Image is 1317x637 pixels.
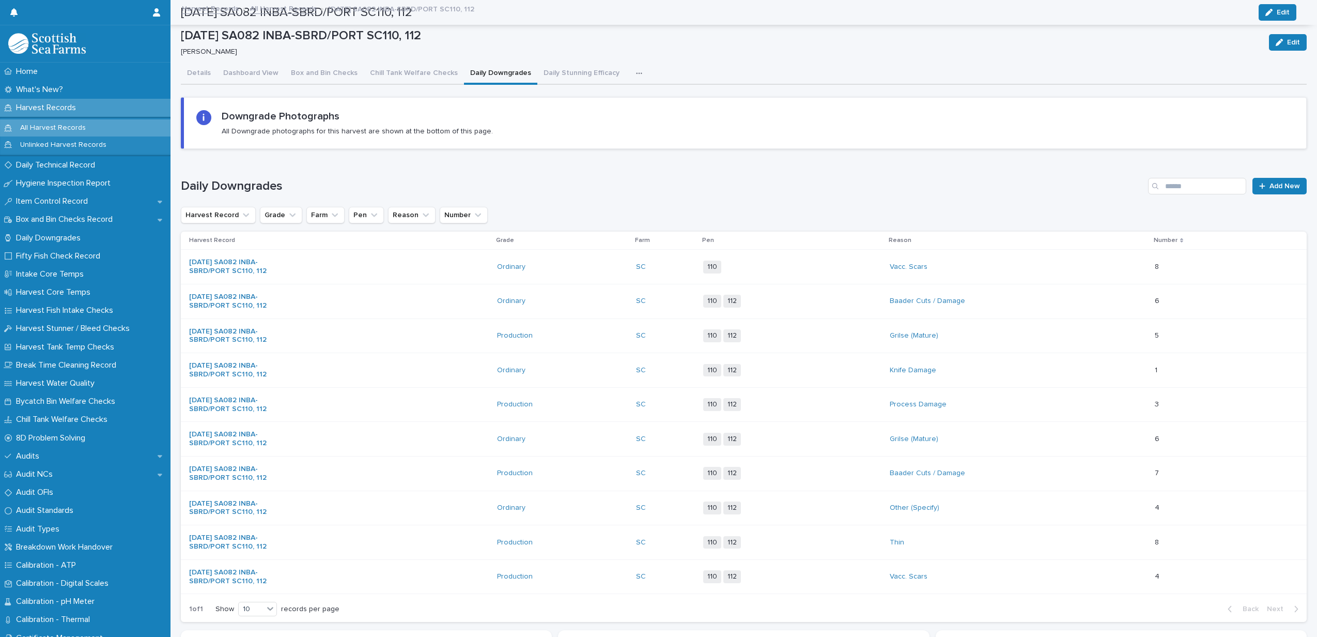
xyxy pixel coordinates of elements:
[12,124,94,132] p: All Harvest Records
[189,430,275,448] a: [DATE] SA082 INBA-SBRD/PORT SC110, 112
[723,329,741,342] span: 112
[497,297,525,306] a: Ordinary
[723,295,741,308] span: 112
[636,263,646,271] a: SC
[250,2,317,14] a: All Harvest Records
[12,488,61,497] p: Audit OFIs
[1155,536,1161,547] p: 8
[1148,178,1246,194] input: Search
[890,572,927,581] a: Vacc. Scars
[12,287,99,297] p: Harvest Core Temps
[497,572,533,581] a: Production
[12,579,117,588] p: Calibration - Digital Scales
[181,207,256,223] button: Harvest Record
[181,284,1307,318] tr: [DATE] SA082 INBA-SBRD/PORT SC110, 112 Ordinary SC 110112Baader Cuts / Damage 66
[1155,295,1161,306] p: 6
[222,110,339,123] h2: Downgrade Photographs
[1263,604,1307,614] button: Next
[723,502,741,514] span: 112
[215,605,234,614] p: Show
[497,504,525,512] a: Ordinary
[890,331,938,340] a: Grilse (Mature)
[181,353,1307,388] tr: [DATE] SA082 INBA-SBRD/PORT SC110, 112 Ordinary SC 110112Knife Damage 11
[497,331,533,340] a: Production
[181,491,1307,525] tr: [DATE] SA082 INBA-SBRD/PORT SC110, 112 Ordinary SC 110112Other (Specify) 44
[703,433,721,446] span: 110
[890,400,947,409] a: Process Damage
[189,293,275,310] a: [DATE] SA082 INBA-SBRD/PORT SC110, 112
[636,469,646,478] a: SC
[12,324,138,333] p: Harvest Stunner / Bleed Checks
[890,435,938,444] a: Grilse (Mature)
[889,235,911,246] p: Reason
[636,400,646,409] a: SC
[1155,570,1161,581] p: 4
[12,141,115,149] p: Unlinked Harvest Records
[703,536,721,549] span: 110
[1287,39,1300,46] span: Edit
[635,235,650,246] p: Farm
[1252,178,1307,194] a: Add New
[189,534,275,551] a: [DATE] SA082 INBA-SBRD/PORT SC110, 112
[702,235,714,246] p: Pen
[181,28,1261,43] p: [DATE] SA082 INBA-SBRD/PORT SC110, 112
[181,422,1307,457] tr: [DATE] SA082 INBA-SBRD/PORT SC110, 112 Ordinary SC 110112Grilse (Mature) 66
[723,570,741,583] span: 112
[12,560,84,570] p: Calibration - ATP
[890,366,936,375] a: Knife Damage
[12,215,121,224] p: Box and Bin Checks Record
[890,538,904,547] a: Thin
[440,207,488,223] button: Number
[1269,34,1307,51] button: Edit
[1236,605,1259,613] span: Back
[189,568,275,586] a: [DATE] SA082 INBA-SBRD/PORT SC110, 112
[723,467,741,480] span: 112
[12,342,122,352] p: Harvest Tank Temp Checks
[364,63,464,85] button: Chill Tank Welfare Checks
[636,435,646,444] a: SC
[181,63,217,85] button: Details
[306,207,345,223] button: Farm
[181,250,1307,284] tr: [DATE] SA082 INBA-SBRD/PORT SC110, 112 Ordinary SC 110Vacc. Scars 88
[217,63,285,85] button: Dashboard View
[189,396,275,414] a: [DATE] SA082 INBA-SBRD/PORT SC110, 112
[1155,502,1161,512] p: 4
[181,456,1307,491] tr: [DATE] SA082 INBA-SBRD/PORT SC110, 112 Production SC 110112Baader Cuts / Damage 77
[890,263,927,271] a: Vacc. Scars
[8,33,86,54] img: mMrefqRFQpe26GRNOUkG
[12,469,61,479] p: Audit NCs
[537,63,626,85] button: Daily Stunning Efficacy
[497,435,525,444] a: Ordinary
[723,536,741,549] span: 112
[12,251,109,261] p: Fifty Fish Check Record
[723,398,741,411] span: 112
[636,331,646,340] a: SC
[181,318,1307,353] tr: [DATE] SA082 INBA-SBRD/PORT SC110, 112 Production SC 110112Grilse (Mature) 55
[189,258,275,276] a: [DATE] SA082 INBA-SBRD/PORT SC110, 112
[497,469,533,478] a: Production
[12,378,103,388] p: Harvest Water Quality
[189,327,275,345] a: [DATE] SA082 INBA-SBRD/PORT SC110, 112
[1267,605,1290,613] span: Next
[12,451,48,461] p: Audits
[723,364,741,377] span: 112
[636,504,646,512] a: SC
[12,196,96,206] p: Item Control Record
[181,179,1144,194] h1: Daily Downgrades
[703,398,721,411] span: 110
[181,559,1307,594] tr: [DATE] SA082 INBA-SBRD/PORT SC110, 112 Production SC 110112Vacc. Scars 44
[1219,604,1263,614] button: Back
[189,465,275,482] a: [DATE] SA082 INBA-SBRD/PORT SC110, 112
[239,604,264,615] div: 10
[636,572,646,581] a: SC
[182,2,239,14] a: Harvest Records
[636,297,646,306] a: SC
[181,387,1307,422] tr: [DATE] SA082 INBA-SBRD/PORT SC110, 112 Production SC 110112Process Damage 33
[890,504,939,512] a: Other (Specify)
[497,366,525,375] a: Ordinary
[12,597,103,606] p: Calibration - pH Meter
[1155,329,1161,340] p: 5
[497,538,533,547] a: Production
[1154,235,1177,246] p: Number
[328,3,474,14] p: [DATE] SA082 INBA-SBRD/PORT SC110, 112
